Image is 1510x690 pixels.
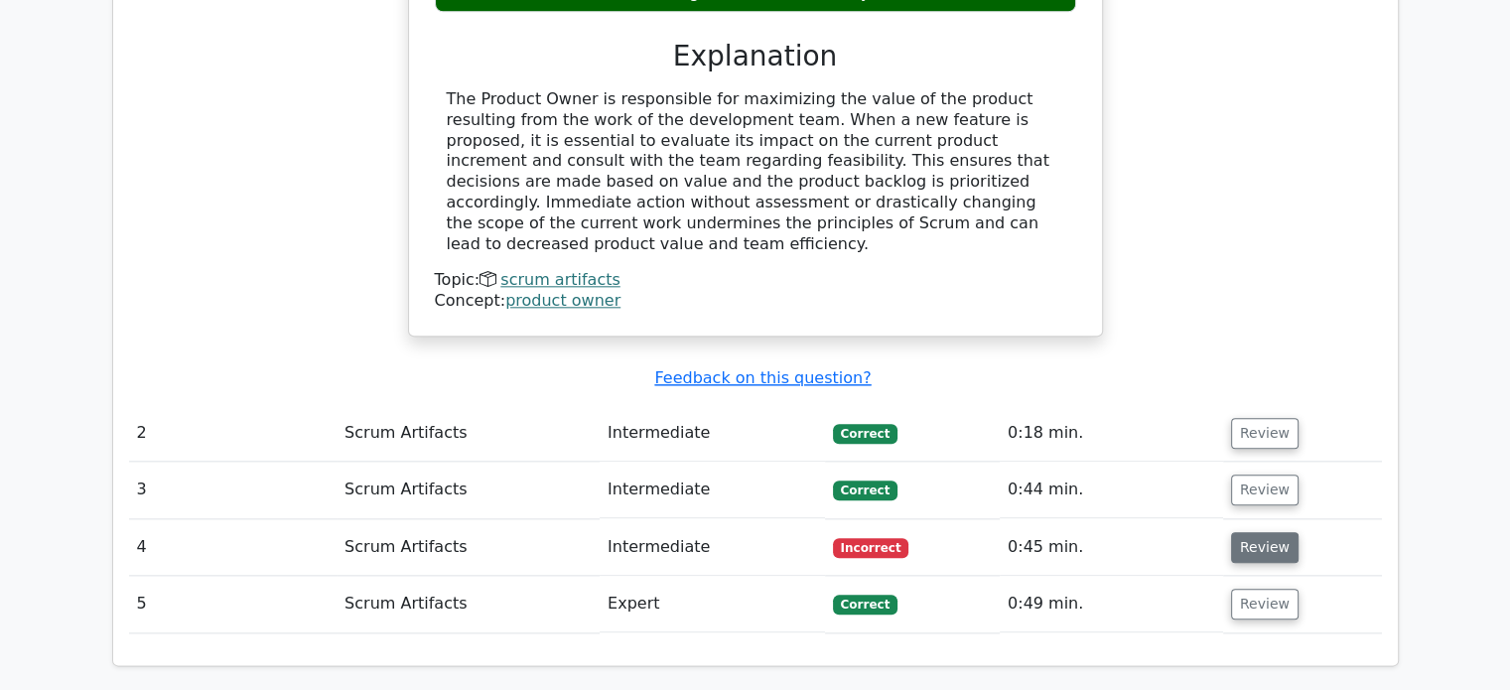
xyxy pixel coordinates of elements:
td: 3 [129,462,338,518]
a: scrum artifacts [500,270,619,289]
td: Scrum Artifacts [337,405,600,462]
a: Feedback on this question? [654,368,871,387]
button: Review [1231,589,1299,620]
td: 0:18 min. [1000,405,1223,462]
td: 2 [129,405,338,462]
td: 0:49 min. [1000,576,1223,632]
button: Review [1231,475,1299,505]
h3: Explanation [447,40,1064,73]
td: Intermediate [600,462,825,518]
td: Intermediate [600,519,825,576]
button: Review [1231,532,1299,563]
div: Concept: [435,291,1076,312]
span: Correct [833,481,897,500]
button: Review [1231,418,1299,449]
td: Scrum Artifacts [337,576,600,632]
td: 5 [129,576,338,632]
div: Topic: [435,270,1076,291]
span: Correct [833,595,897,615]
td: Expert [600,576,825,632]
td: 0:44 min. [1000,462,1223,518]
td: Scrum Artifacts [337,462,600,518]
td: Intermediate [600,405,825,462]
div: The Product Owner is responsible for maximizing the value of the product resulting from the work ... [447,89,1064,254]
a: product owner [505,291,620,310]
td: Scrum Artifacts [337,519,600,576]
td: 0:45 min. [1000,519,1223,576]
td: 4 [129,519,338,576]
span: Correct [833,424,897,444]
span: Incorrect [833,538,909,558]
